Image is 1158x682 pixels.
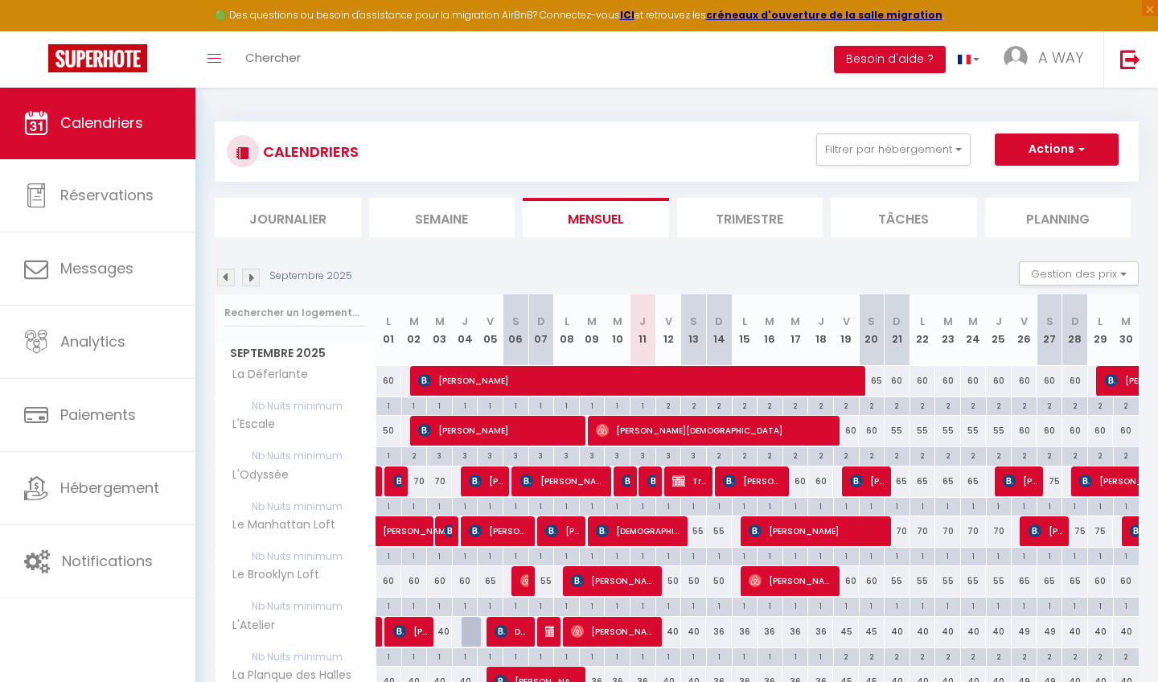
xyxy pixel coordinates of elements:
[850,466,885,496] span: [PERSON_NAME]
[478,447,503,462] div: 3
[706,8,942,22] strong: créneaux d'ouverture de la salle migration
[48,44,147,72] img: Super Booking
[1062,416,1088,446] div: 60
[630,498,655,513] div: 1
[732,294,758,366] th: 15
[418,365,864,396] span: [PERSON_NAME]
[1098,314,1103,329] abbr: L
[859,294,885,366] th: 20
[1062,366,1088,396] div: 60
[452,294,478,366] th: 04
[528,294,554,366] th: 07
[605,498,630,513] div: 1
[961,548,986,563] div: 1
[935,516,961,546] div: 70
[1037,548,1062,563] div: 1
[690,314,697,329] abbr: S
[1012,397,1037,413] div: 2
[935,416,961,446] div: 55
[996,314,1002,329] abbr: J
[733,397,758,413] div: 2
[834,548,859,563] div: 1
[910,548,935,563] div: 1
[808,294,834,366] th: 18
[1062,447,1087,462] div: 2
[986,294,1012,366] th: 25
[523,198,669,237] li: Mensuel
[834,46,946,73] button: Besoin d'aide ?
[418,415,581,446] span: [PERSON_NAME]
[783,447,808,462] div: 2
[885,294,910,366] th: 21
[831,198,977,237] li: Tâches
[427,294,453,366] th: 03
[427,397,452,413] div: 1
[783,498,808,513] div: 1
[216,397,376,415] span: Nb Nuits minimum
[376,566,402,596] div: 60
[910,366,935,396] div: 60
[1038,47,1083,68] span: A WAY
[868,314,875,329] abbr: S
[529,397,554,413] div: 1
[1037,416,1062,446] div: 60
[1062,294,1088,366] th: 28
[376,516,402,547] a: [PERSON_NAME]
[376,466,384,497] a: [PERSON_NAME]
[656,397,681,413] div: 2
[790,314,800,329] abbr: M
[986,416,1012,446] div: 55
[656,498,681,513] div: 1
[943,314,953,329] abbr: M
[218,416,279,433] span: L'Escale
[961,294,987,366] th: 24
[216,498,376,516] span: Nb Nuits minimum
[60,113,143,133] span: Calendriers
[529,498,554,513] div: 1
[520,565,529,596] span: [PERSON_NAME]
[218,516,339,534] span: Le Manhattan Loft
[554,498,579,513] div: 1
[843,314,850,329] abbr: V
[1062,548,1087,563] div: 1
[545,516,580,546] span: [PERSON_NAME]
[1088,498,1113,513] div: 1
[427,566,453,596] div: 60
[910,466,935,496] div: 65
[512,314,519,329] abbr: S
[935,397,960,413] div: 2
[910,416,935,446] div: 55
[245,49,301,66] span: Chercher
[369,198,515,237] li: Semaine
[13,6,61,55] button: Ouvrir le widget de chat LiveChat
[920,314,925,329] abbr: L
[733,548,758,563] div: 1
[376,548,401,563] div: 1
[60,478,159,498] span: Hébergement
[427,447,452,462] div: 3
[910,294,935,366] th: 22
[1012,447,1037,462] div: 2
[1020,314,1028,329] abbr: V
[987,447,1012,462] div: 2
[529,447,554,462] div: 3
[1037,447,1062,462] div: 2
[885,516,910,546] div: 70
[402,548,427,563] div: 1
[376,498,401,513] div: 1
[1037,366,1062,396] div: 60
[580,397,605,413] div: 1
[462,314,468,329] abbr: J
[910,397,935,413] div: 2
[580,498,605,513] div: 1
[860,397,885,413] div: 2
[60,405,136,425] span: Paiements
[707,548,732,563] div: 1
[587,314,597,329] abbr: M
[630,294,656,366] th: 11
[1114,548,1139,563] div: 1
[1019,261,1139,286] button: Gestion des prix
[733,447,758,462] div: 2
[1088,294,1114,366] th: 29
[758,498,782,513] div: 1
